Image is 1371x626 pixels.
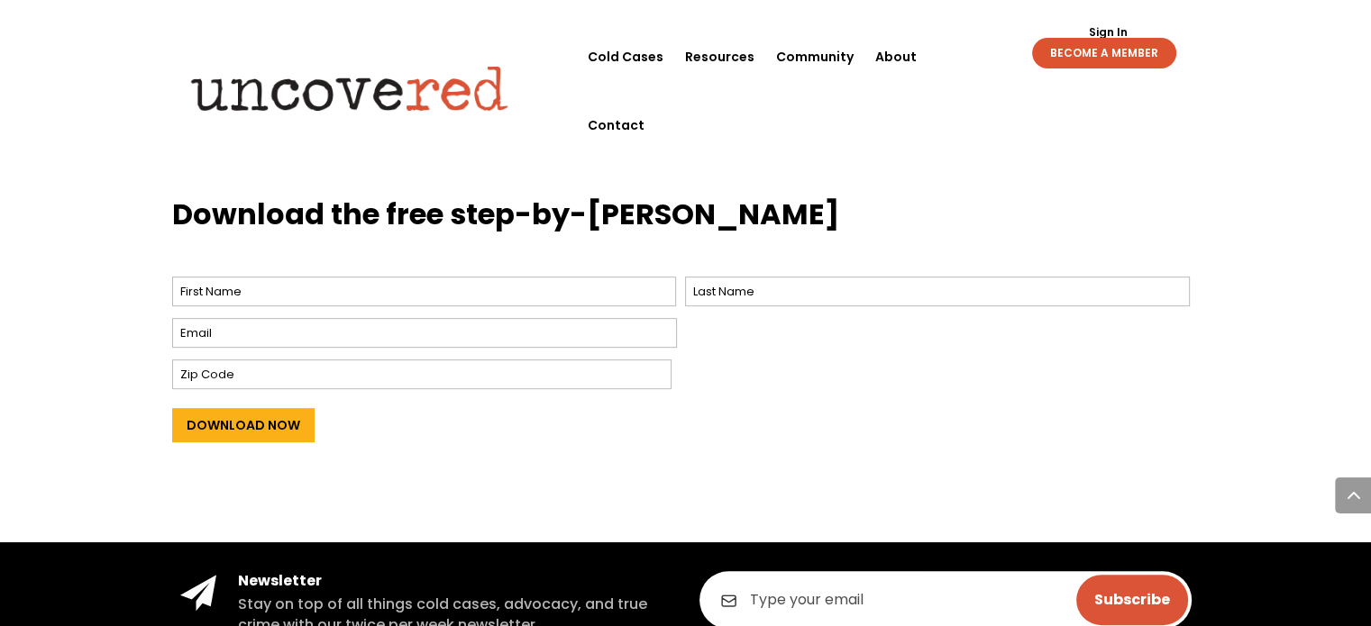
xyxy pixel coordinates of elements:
h4: Newsletter [238,571,672,591]
input: Download Now [172,408,315,442]
input: Subscribe [1076,575,1188,625]
input: Email [172,318,677,348]
a: Cold Cases [588,23,663,91]
input: First Name [172,277,677,306]
input: Last Name [685,277,1190,306]
a: Contact [588,91,644,159]
a: BECOME A MEMBER [1032,38,1176,68]
a: Sign In [1078,27,1137,38]
a: Community [776,23,854,91]
h3: Download the free step-by-[PERSON_NAME] [172,195,1200,244]
input: Zip Code [172,359,672,389]
img: Uncovered logo [176,53,523,123]
a: Resources [685,23,754,91]
a: About [875,23,917,91]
